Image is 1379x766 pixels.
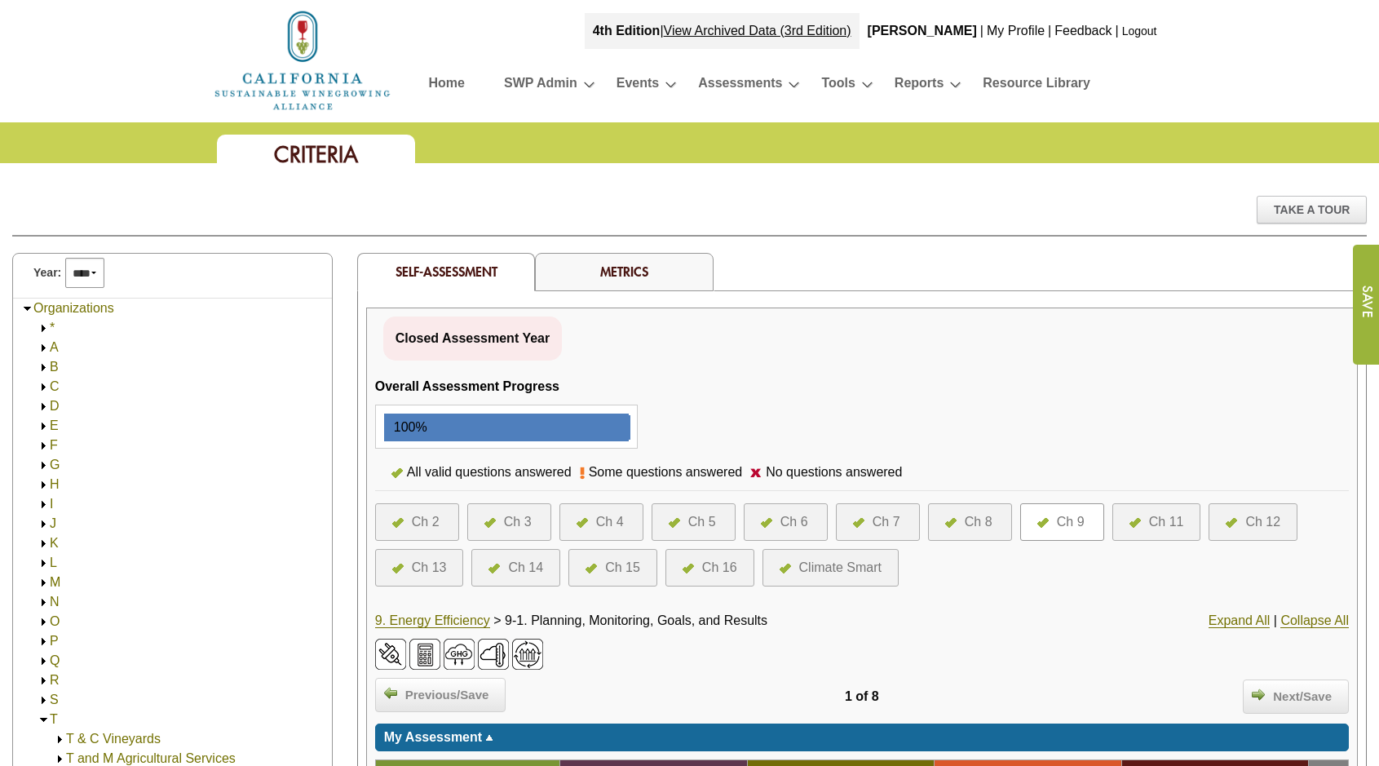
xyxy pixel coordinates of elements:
[1226,518,1237,528] img: icon-all-questions-answered.png
[444,639,475,670] img: 1-ClimateSmartSWPIcon38x38.png
[50,399,60,413] a: D
[577,512,626,532] a: Ch 4
[38,655,50,667] img: Expand Q
[429,72,465,100] a: Home
[478,639,509,670] img: Climate-Smart-Hot-Spot-Thermometer-SWP-Online-System-Icon-38x38.png
[505,613,767,627] span: 9-1. Planning, Monitoring, Goals, and Results
[38,479,50,491] img: Expand H
[493,613,501,627] span: >
[396,263,497,280] span: Self-Assessment
[50,360,59,374] a: B
[50,477,60,491] a: H
[488,558,543,578] a: Ch 14
[664,24,851,38] a: View Archived Data (3rd Edition)
[669,518,680,528] img: icon-all-questions-answered.png
[1129,512,1184,532] a: Ch 11
[38,498,50,511] img: Expand I
[38,616,50,628] img: Expand O
[50,418,59,432] a: E
[409,639,440,670] img: EconomicToolSWPIcon38x38.png
[873,512,900,532] div: Ch 7
[485,735,493,741] img: sort_arrow_up.gif
[1245,512,1280,532] div: Ch 12
[38,635,50,648] img: Expand P
[38,538,50,550] img: Expand K
[1352,245,1379,365] input: Submit
[50,575,60,589] a: M
[504,512,532,532] div: Ch 3
[50,595,60,609] a: N
[392,518,404,528] img: icon-all-questions-answered.png
[1037,518,1049,528] img: icon-all-questions-answered.png
[375,613,490,628] a: 9. Energy Efficiency
[384,730,482,744] span: My Assessment
[375,377,559,396] div: Overall Assessment Progress
[38,381,50,393] img: Expand C
[50,516,56,530] a: J
[780,558,882,578] a: Climate Smart
[38,361,50,374] img: Expand B
[979,13,985,49] div: |
[38,420,50,432] img: Expand E
[585,463,751,482] div: Some questions answered
[780,564,791,573] img: icon-all-questions-answered.png
[1122,24,1157,38] a: Logout
[586,564,597,573] img: icon-all-questions-answered.png
[50,634,59,648] a: P
[488,564,500,573] img: icon-all-questions-answered.png
[213,8,392,113] img: logo_cswa2x.png
[845,689,879,703] span: 1 of 8
[1274,613,1277,627] span: |
[397,686,497,705] span: Previous/Save
[853,512,903,532] a: Ch 7
[50,379,60,393] a: C
[868,24,977,38] b: [PERSON_NAME]
[50,438,58,452] a: F
[38,577,50,589] img: Expand M
[669,512,718,532] a: Ch 5
[38,694,50,706] img: Expand S
[38,596,50,609] img: Expand N
[1209,613,1271,628] a: Expand All
[853,518,864,528] img: icon-all-questions-answered.png
[1280,613,1349,628] a: Collapse All
[274,140,358,169] span: Criteria
[1057,512,1085,532] div: Ch 9
[580,467,585,480] img: icon-some-questions-answered.png
[508,558,543,578] div: Ch 14
[392,558,447,578] a: Ch 13
[698,72,782,100] a: Assessments
[38,459,50,472] img: Expand G
[1149,512,1184,532] div: Ch 11
[983,72,1090,100] a: Resource Library
[1243,680,1349,714] a: Next/Save
[50,458,60,472] a: G
[504,72,577,100] a: SWP Admin
[577,518,588,528] img: icon-all-questions-answered.png
[780,512,808,532] div: Ch 6
[21,303,33,315] img: Collapse Organizations
[54,753,66,765] img: Expand T and M Agricultural Services
[945,518,957,528] img: icon-all-questions-answered.png
[585,13,860,49] div: |
[586,558,640,578] a: Ch 15
[33,264,61,281] span: Year:
[1046,13,1053,49] div: |
[38,557,50,569] img: Expand L
[38,675,50,687] img: Expand R
[213,52,392,66] a: Home
[799,558,882,578] div: Climate Smart
[50,673,60,687] a: R
[895,72,944,100] a: Reports
[391,468,403,478] img: icon-all-questions-answered.png
[1129,518,1141,528] img: icon-all-questions-answered.png
[484,512,534,532] a: Ch 3
[375,724,1349,751] div: Click to toggle my assessment information
[33,301,114,315] a: Organizations
[38,518,50,530] img: Expand J
[1257,196,1367,224] div: Take A Tour
[605,558,640,578] div: Ch 15
[386,415,427,440] div: 100%
[396,331,550,345] span: Closed Assessment Year
[412,558,447,578] div: Ch 13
